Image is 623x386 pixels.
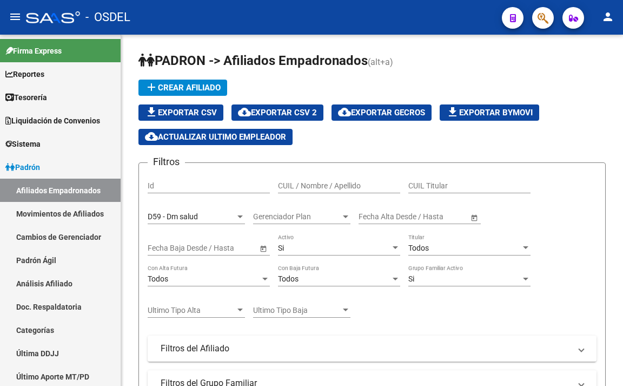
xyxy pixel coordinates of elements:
span: Liquidación de Convenios [5,115,100,127]
button: Exportar GECROS [332,104,432,121]
button: Crear Afiliado [138,80,227,96]
mat-icon: cloud_download [238,106,251,119]
span: D59 - Dm salud [148,212,198,221]
mat-icon: file_download [145,106,158,119]
span: Actualizar ultimo Empleador [145,132,286,142]
span: Si [408,274,414,283]
span: Ultimo Tipo Alta [148,306,235,315]
button: Exportar Bymovi [440,104,539,121]
span: Crear Afiliado [145,83,221,93]
input: End date [190,244,243,253]
span: Reportes [5,68,44,80]
span: Ultimo Tipo Baja [253,306,341,315]
span: Tesorería [5,91,47,103]
span: Exportar CSV [145,108,217,117]
button: Actualizar ultimo Empleador [138,129,293,145]
span: PADRON -> Afiliados Empadronados [138,53,368,68]
mat-icon: cloud_download [338,106,351,119]
mat-icon: menu [9,10,22,23]
span: Exportar Bymovi [446,108,533,117]
span: (alt+a) [368,57,393,67]
span: Todos [148,274,168,283]
span: Firma Express [5,45,62,57]
mat-icon: person [601,10,614,23]
mat-expansion-panel-header: Filtros del Afiliado [148,336,597,362]
span: Sistema [5,138,41,150]
mat-icon: file_download [446,106,459,119]
span: Todos [278,274,299,283]
span: - OSDEL [85,5,130,29]
span: Padrón [5,161,40,173]
span: Exportar GECROS [338,108,425,117]
button: Exportar CSV 2 [231,104,323,121]
button: Exportar CSV [138,104,223,121]
button: Open calendar [468,212,480,223]
span: Exportar CSV 2 [238,108,317,117]
mat-panel-title: Filtros del Afiliado [161,343,571,355]
input: End date [401,212,454,221]
span: Si [278,244,284,252]
input: Start date [359,212,392,221]
span: Gerenciador Plan [253,212,341,221]
span: Todos [408,244,429,252]
mat-icon: add [145,81,158,94]
input: Start date [148,244,181,253]
mat-icon: cloud_download [145,130,158,143]
iframe: Intercom live chat [586,349,612,375]
button: Open calendar [257,243,269,254]
h3: Filtros [148,154,185,169]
